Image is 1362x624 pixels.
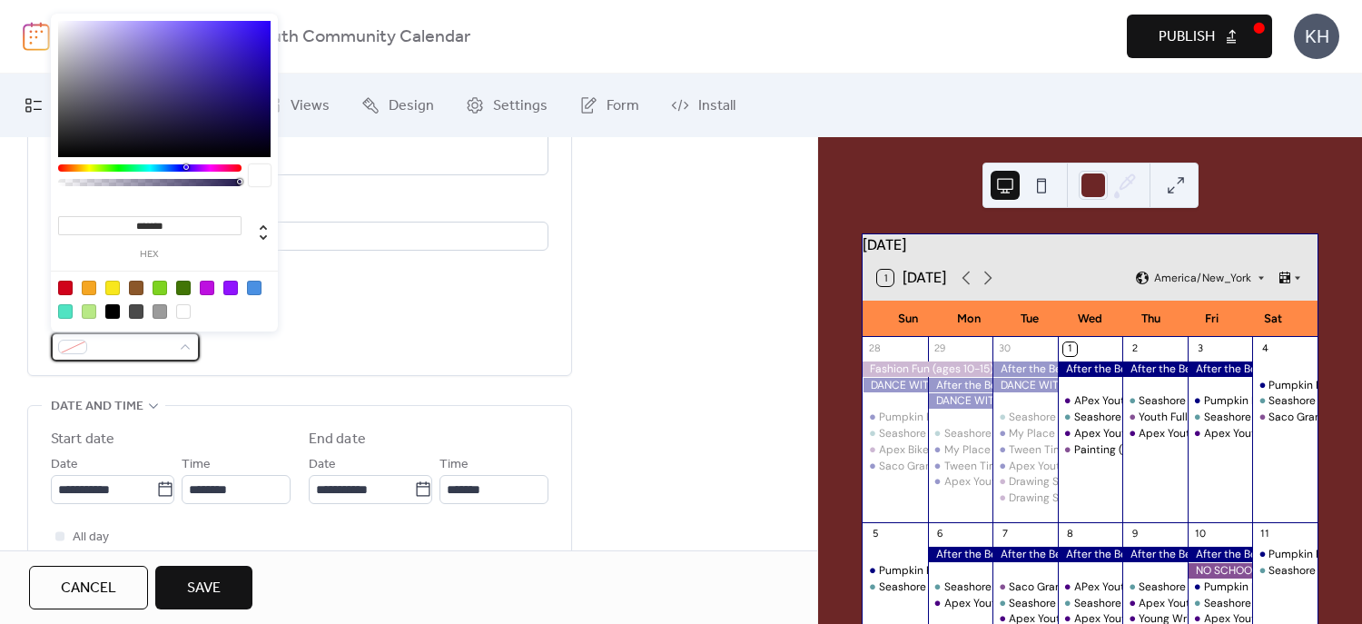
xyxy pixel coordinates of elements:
div: 6 [933,528,947,541]
div: After the Bell School Year Camp Program PreK-5th Grade (See URL for Registration) [992,547,1058,562]
div: Pumpkin Patch Trolley [1252,378,1318,393]
div: Wed [1060,301,1120,337]
div: Seashore Trolley Museum [1074,410,1204,425]
div: Seashore Trolley Museum [1122,579,1188,595]
div: 30 [998,342,1012,356]
a: Install [657,81,749,130]
div: End date [309,429,366,451]
button: Publish [1127,15,1272,58]
span: Publish [1159,26,1215,48]
a: Settings [452,81,561,130]
div: 29 [933,342,947,356]
div: Location [51,197,545,219]
span: Install [698,95,735,117]
div: Apex Youth Connection & Open Bike Shop [928,474,993,490]
div: Safe Sitter Babysitting Class (Registration Open) [1058,378,1123,393]
span: Date and time [51,396,143,418]
div: Painting (Ages [DEMOGRAPHIC_DATA]) Mill Studio Arts [1074,442,1351,458]
div: #F8E71C [105,281,120,295]
div: #4A4A4A [129,304,143,319]
div: Tween Time [1009,442,1070,458]
span: Settings [493,95,548,117]
div: KH [1294,14,1339,59]
div: DANCE WITH ME (Free Trials and Open Registration) [863,378,928,393]
div: After the Bell School Year Camp Program PreK-5th Grade (See URL for Registration) [1058,362,1123,377]
div: Seashore Trolley Museum [1009,410,1139,425]
div: Start date [51,429,114,451]
div: Safe Sitter Babysitting Class (Registration Open) [928,410,993,425]
a: My Events [11,81,131,130]
div: Seashore Trolley Museum [1009,596,1139,611]
div: Tween Time [944,459,1005,474]
div: #B8E986 [82,304,96,319]
div: #BD10E0 [200,281,214,295]
div: My Place Teen Center [992,426,1058,441]
div: Seashore Trolley Museum [1252,393,1318,409]
div: Seashore Trolley Museum [1139,393,1268,409]
div: Pumpkin Patch Trolley [1204,579,1318,595]
div: Saco Grange 53 Clothing Closet [1009,579,1172,595]
div: Apex Youth Connection & Open Bike Shop [1188,426,1253,441]
div: Safe Sitter Babysitting Class (Registration Open) [1252,362,1318,377]
div: NO SCHOOL for Biddeford, Saco and Dayton [1188,563,1253,579]
div: Safe Sitter Babysitting Class (Registration Open) [863,547,928,562]
div: Seashore Trolley Museum [1058,596,1123,611]
div: Drawing Skills (Ages [DEMOGRAPHIC_DATA]) Mill Studio Arts [1009,490,1313,506]
div: Seashore Trolley Museum [1122,393,1188,409]
div: Apex Youth Connection & Open Bike Shop [1139,426,1354,441]
div: Seashore Trolley Museum [1204,596,1334,611]
div: DANCE WITH ME (Free Trials and Open Registration) [992,378,1058,393]
div: My Place Teen Center [944,442,1056,458]
div: Seashore Trolley Museum [879,426,1009,441]
div: 4 [1258,342,1271,356]
div: After the Bell School Year Camp Program PreK-5th Grade (See URL for Registration) [1058,547,1123,562]
img: logo [23,22,50,51]
div: After the Bell School Year Camp Program PreK-5th Grade (See URL for Registration) [928,547,993,562]
div: #000000 [105,304,120,319]
div: Drawing Skills (Ages [DEMOGRAPHIC_DATA]) Mill Studio Arts [1009,474,1313,490]
div: Pumpkin Patch Trolley [1252,547,1318,562]
div: Seashore Trolley Museum [928,426,993,441]
div: 11 [1258,528,1271,541]
div: Seashore Trolley Museum [1188,596,1253,611]
div: 28 [868,342,882,356]
div: My Place Teen Center [1009,426,1120,441]
div: 10 [1193,528,1207,541]
div: After the Bell School Year Camp Program PreK-5th Grade (See URL for Registration) [1188,362,1253,377]
div: Saco Grange 53 Clothing Closet [992,579,1058,595]
div: Youth Full [US_STATE] Distribution [1139,410,1312,425]
div: Apex Youth Connection & Open Bike Shop [944,474,1160,490]
div: #FFFFFF [176,304,191,319]
div: Seashore Trolley Museum [879,579,1009,595]
div: Tween Time [992,442,1058,458]
div: Safe Sitter Babysitting Class (Registration Open) [1122,563,1188,579]
div: Pumpkin Patch Trolley [1188,393,1253,409]
div: 9 [1128,528,1141,541]
div: Seashore Trolley Museum [992,596,1058,611]
div: Pumpkin Patch Trolley [863,410,928,425]
div: #417505 [176,281,191,295]
div: Apex Bike Sale [863,442,928,458]
div: Safe Sitter Babysitting Class (Registration Open) [863,393,928,409]
div: #D0021B [58,281,73,295]
div: Seashore Trolley Museum [992,410,1058,425]
div: Pumpkin Patch Trolley [879,563,992,579]
button: 1[DATE] [871,265,952,291]
div: 1 [1063,342,1077,356]
div: Pumpkin Patch Trolley [1188,579,1253,595]
div: Safe Sitter Babysitting Class (Registration Open) [928,563,993,579]
div: Safe Sitter Babysitting Class (Registration Open) [1058,563,1123,579]
div: 5 [868,528,882,541]
b: Youth Community Calendar [252,20,470,54]
div: Apex Youth Connection & Open Bike Shop [944,596,1160,611]
button: Cancel [29,566,148,609]
div: Apex Youth Connection & Open Bike Shop [992,459,1058,474]
div: Seashore Trolley Museum [1139,579,1268,595]
div: After the Bell School Year Camp Program PreK-5th Grade (See URL for Registration) [1122,547,1188,562]
div: Saco Grange 53 Clothing Closet [863,459,928,474]
span: Show date only [73,549,158,570]
div: Seashore Trolley Museum [944,579,1074,595]
div: Apex Youth Connection & Open Bike Shop BSD Early Release [1058,426,1123,441]
div: Tween Time [928,459,993,474]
